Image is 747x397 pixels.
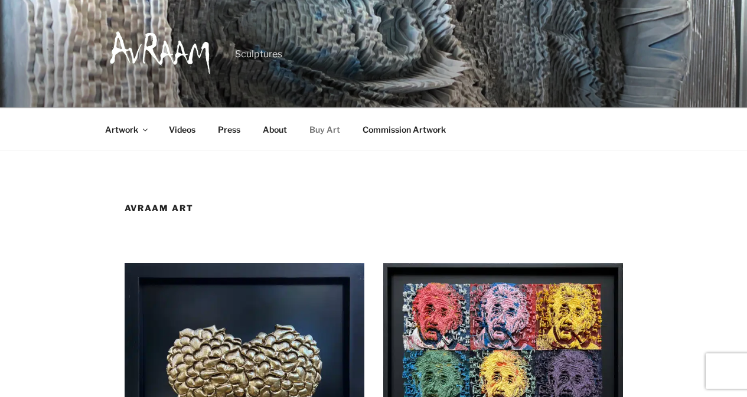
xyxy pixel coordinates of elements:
h1: AvRaam Art [125,202,623,214]
nav: Top Menu [95,115,653,144]
a: About [253,115,298,144]
a: Videos [159,115,206,144]
p: Sculptures [235,47,282,61]
a: Commission Artwork [353,115,456,144]
a: Artwork [95,115,157,144]
a: Press [208,115,251,144]
a: Buy Art [299,115,351,144]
